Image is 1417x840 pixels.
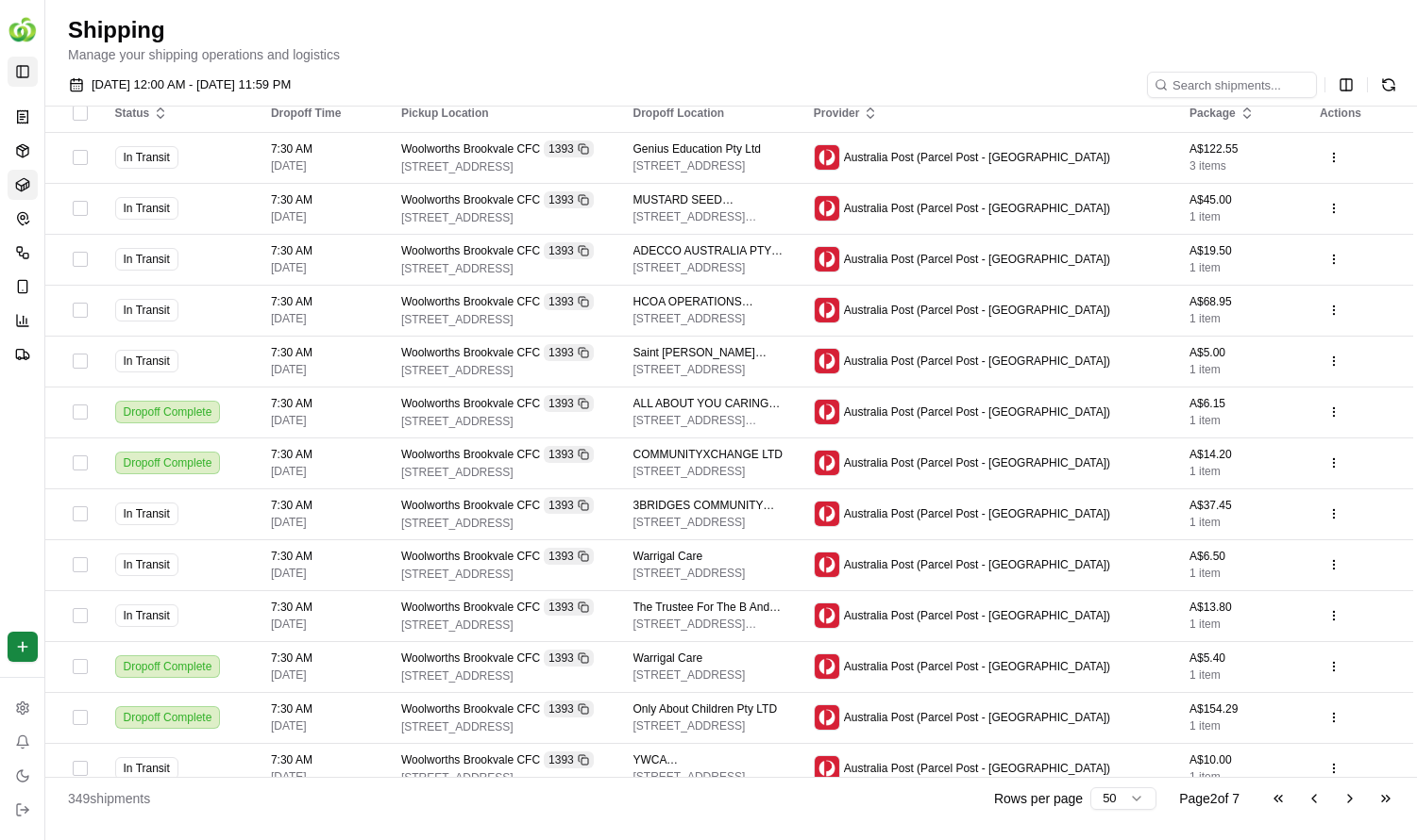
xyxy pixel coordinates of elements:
[1189,243,1290,258] span: A$19.50
[544,446,594,463] div: 1393
[633,345,784,360] span: Saint [PERSON_NAME] Meals on Wheels Lower Burdekin Committee
[1189,209,1290,224] span: 1 item
[633,294,784,309] span: HCOA OPERATIONS ([GEOGRAPHIC_DATA]) PTY LIMITED
[815,247,839,272] img: auspost_logo_v2.png
[844,354,1110,369] span: Australia Post (Parcel Post - [GEOGRAPHIC_DATA])
[38,293,53,308] img: 1736555255976-a54dd68f-1ca7-489b-9aae-adbdc363a1c4
[544,751,594,768] div: 1393
[815,145,839,170] img: auspost_logo_v2.png
[1189,769,1290,784] span: 1 item
[401,618,603,633] span: [STREET_ADDRESS]
[271,667,371,683] span: [DATE]
[40,180,74,214] img: 4988371391238_9404d814bf3eb2409008_72.png
[633,362,784,377] span: [STREET_ADDRESS]
[1189,464,1290,479] span: 1 item
[401,243,540,258] span: Woolworths Brookvale CFC
[92,76,291,93] span: [DATE] 12:00 AM - [DATE] 11:59 PM
[8,15,38,45] img: HomeRun
[815,451,839,475] img: auspost_logo_v2.png
[401,210,603,225] span: [STREET_ADDRESS]
[271,600,371,615] span: 7:30 AM
[271,107,341,120] span: Dropoff Time
[633,549,703,564] span: Warrigal Care
[1189,617,1290,632] span: 1 item
[1375,72,1402,98] button: Refresh
[633,752,784,767] span: YWCA [GEOGRAPHIC_DATA]
[401,294,540,309] span: Woolworths Brookvale CFC
[401,396,540,411] span: Woolworths Brookvale CFC
[1189,600,1290,615] span: A$13.80
[401,414,603,429] span: [STREET_ADDRESS]
[401,600,540,615] span: Woolworths Brookvale CFC
[271,566,371,581] span: [DATE]
[401,465,603,480] span: [STREET_ADDRESS]
[844,150,1110,165] span: Australia Post (Parcel Post - [GEOGRAPHIC_DATA])
[633,600,784,615] span: The Trustee For The B And K Family Trust
[38,421,144,440] span: Knowledge Base
[633,413,784,428] span: [STREET_ADDRESS][PERSON_NAME]
[815,654,839,679] img: auspost_logo_v2.png
[1189,498,1290,513] span: A$37.45
[633,651,703,666] span: Warrigal Care
[401,668,603,684] span: [STREET_ADDRESS]
[271,260,371,275] span: [DATE]
[815,552,839,577] img: auspost_logo_v2.png
[633,107,725,120] span: Dropoff Location
[633,769,784,784] span: [STREET_ADDRESS][PERSON_NAME]
[633,464,784,479] span: [STREET_ADDRESS]
[271,311,371,326] span: [DATE]
[1189,396,1290,411] span: A$6.15
[1189,701,1290,716] span: A$154.29
[633,617,784,632] span: [STREET_ADDRESS][PERSON_NAME]
[271,701,371,716] span: 7:30 AM
[401,312,603,327] span: [STREET_ADDRESS]
[19,423,34,438] div: 📗
[19,274,49,305] img: Mariam Aslam
[544,548,594,565] div: 1393
[633,701,778,716] span: Only About Children Pty LTD
[68,45,1394,64] p: Manage your shipping operations and logistics
[844,252,1110,267] span: Australia Post (Parcel Post - [GEOGRAPHIC_DATA])
[401,159,603,174] span: [STREET_ADDRESS]
[544,395,594,412] div: 1393
[271,345,371,360] span: 7:30 AM
[633,447,783,462] span: COMMUNITYXCHANGE LTD
[401,192,540,207] span: Woolworths Brookvale CFC
[1147,72,1317,98] input: Search shipments...
[844,506,1110,521] span: Australia Post (Parcel Post - [GEOGRAPHIC_DATA])
[544,293,594,310] div: 1393
[544,497,594,514] div: 1393
[1189,158,1290,173] span: 3 items
[544,242,594,259] div: 1393
[68,15,1394,45] h1: Shipping
[271,362,371,377] span: [DATE]
[815,705,839,730] img: auspost_logo_v2.png
[271,769,371,784] span: [DATE]
[271,447,371,462] span: 7:30 AM
[844,659,1110,674] span: Australia Post (Parcel Post - [GEOGRAPHIC_DATA])
[271,396,371,411] span: 7:30 AM
[815,603,839,628] img: auspost_logo_v2.png
[271,141,371,156] span: 7:30 AM
[401,770,603,785] span: [STREET_ADDRESS]
[19,75,344,106] p: Welcome 👋
[815,400,839,424] img: auspost_logo_v2.png
[633,566,784,581] span: [STREET_ADDRESS]
[844,761,1110,776] span: Australia Post (Parcel Post - [GEOGRAPHIC_DATA])
[1189,413,1290,428] span: 1 item
[188,468,228,482] span: Pylon
[11,414,152,448] a: 📗Knowledge Base
[85,199,260,214] div: We're available if you need us!
[115,106,150,121] span: Status
[815,196,839,221] img: auspost_logo_v2.png
[401,549,540,564] span: Woolworths Brookvale CFC
[271,718,371,733] span: [DATE]
[633,515,784,530] span: [STREET_ADDRESS]
[1189,515,1290,530] span: 1 item
[1189,106,1236,121] span: Package
[19,325,49,355] img: Lucas Ferreira
[814,106,860,121] span: Provider
[633,718,784,733] span: [STREET_ADDRESS]
[844,608,1110,623] span: Australia Post (Parcel Post - [GEOGRAPHIC_DATA])
[401,651,540,666] span: Woolworths Brookvale CFC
